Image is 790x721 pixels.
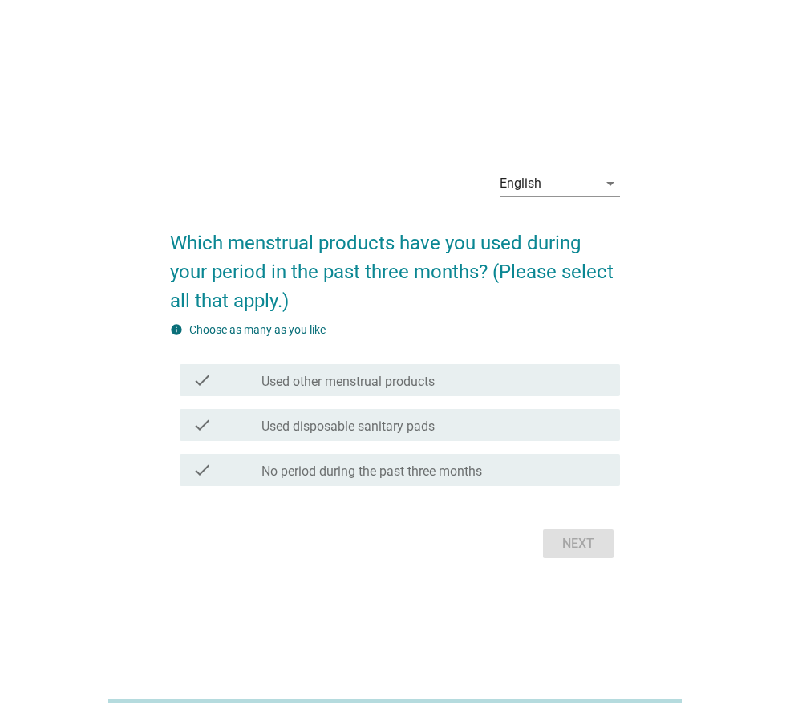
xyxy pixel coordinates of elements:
[170,213,620,315] h2: Which menstrual products have you used during your period in the past three months? (Please selec...
[261,419,435,435] label: Used disposable sanitary pads
[189,323,326,336] label: Choose as many as you like
[500,176,541,191] div: English
[261,464,482,480] label: No period during the past three months
[261,374,435,390] label: Used other menstrual products
[192,415,212,435] i: check
[192,371,212,390] i: check
[601,174,620,193] i: arrow_drop_down
[170,323,183,336] i: info
[192,460,212,480] i: check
